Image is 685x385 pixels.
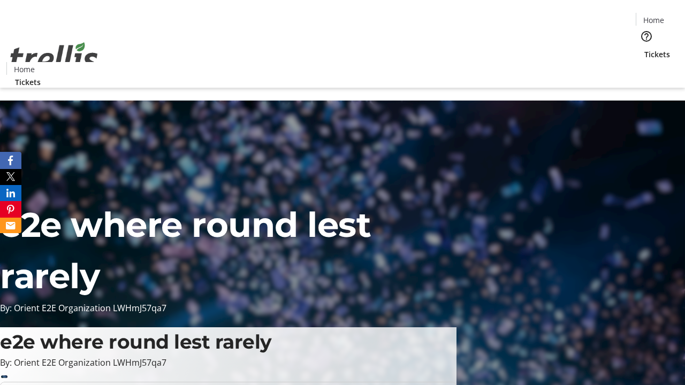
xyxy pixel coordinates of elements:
span: Tickets [644,49,670,60]
a: Home [636,14,671,26]
span: Tickets [15,76,41,88]
button: Help [636,26,657,47]
a: Home [7,64,41,75]
span: Home [14,64,35,75]
a: Tickets [6,76,49,88]
img: Orient E2E Organization LWHmJ57qa7's Logo [6,30,102,84]
button: Cart [636,60,657,81]
a: Tickets [636,49,679,60]
span: Home [643,14,664,26]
